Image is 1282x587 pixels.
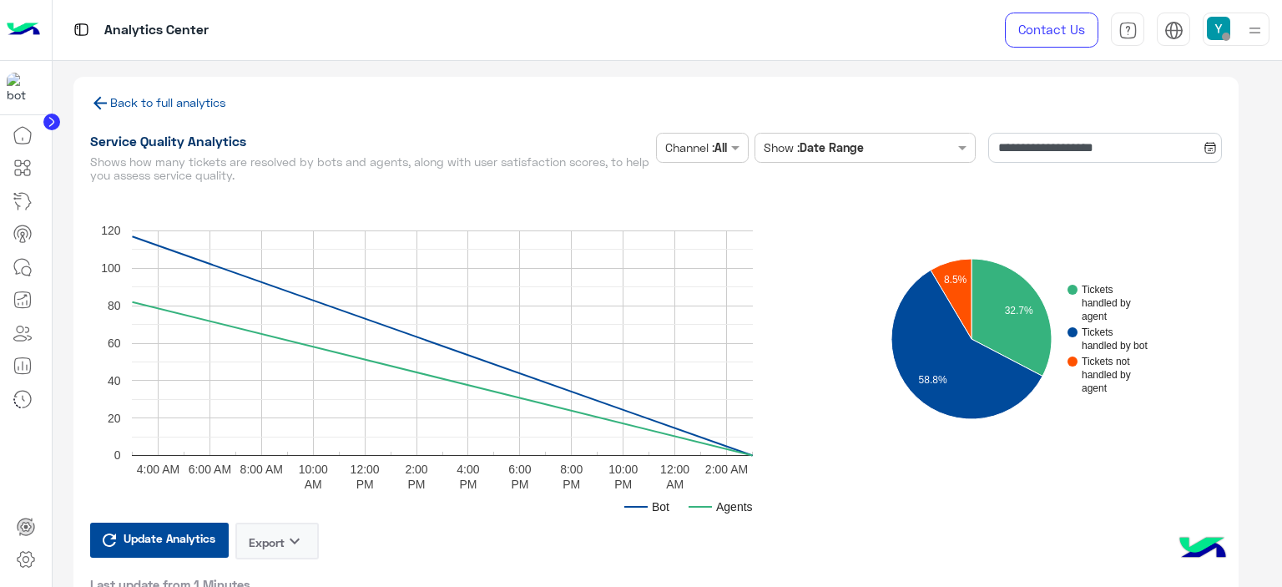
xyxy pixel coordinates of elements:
[459,477,477,490] text: PM
[114,448,120,462] text: 0
[350,462,379,475] text: 12:00
[1082,340,1148,352] text: handled by bot
[1244,20,1265,41] img: profile
[457,462,479,475] text: 4:00
[1082,356,1130,367] text: Tickets not
[1173,520,1232,579] img: hulul-logo.png
[614,477,632,490] text: PM
[1164,21,1184,40] img: tab
[660,462,689,475] text: 12:00
[704,462,747,475] text: 2:00 AM
[356,477,373,490] text: PM
[1082,311,1108,322] text: agent
[136,462,179,475] text: 4:00 AM
[1118,21,1138,40] img: tab
[285,531,305,551] i: keyboard_arrow_down
[1082,326,1113,338] text: Tickets
[104,19,209,42] p: Analytics Center
[608,462,638,475] text: 10:00
[1082,284,1113,296] text: Tickets
[90,133,650,149] h1: Service Quality Analytics
[511,477,528,490] text: PM
[235,523,319,559] button: Exportkeyboard_arrow_down
[1082,369,1131,381] text: handled by
[90,155,650,182] h5: Shows how many tickets are resolved by bots and agents, along with user satisfaction scores, to h...
[508,462,531,475] text: 6:00
[652,499,669,513] text: Bot
[107,411,120,424] text: 20
[107,336,120,349] text: 60
[7,13,40,48] img: Logo
[7,73,37,103] img: 317874714732967
[563,477,580,490] text: PM
[943,274,967,286] text: 8.5%
[405,462,427,475] text: 2:00
[716,499,753,513] text: Agents
[107,373,120,387] text: 40
[407,477,425,490] text: PM
[107,299,120,312] text: 80
[101,224,121,237] text: 120
[304,477,321,490] text: AM
[90,189,861,523] svg: A chart.
[1005,13,1098,48] a: Contact Us
[298,462,327,475] text: 10:00
[1004,304,1032,316] text: 32.7%
[666,477,684,490] text: AM
[90,95,226,109] a: Back to full analytics
[240,462,282,475] text: 8:00 AM
[1207,17,1230,40] img: userImage
[71,19,92,40] img: tab
[1082,382,1108,394] text: agent
[101,261,121,275] text: 100
[188,462,230,475] text: 6:00 AM
[119,527,220,549] span: Update Analytics
[1111,13,1144,48] a: tab
[90,523,229,558] button: Update Analytics
[560,462,583,475] text: 8:00
[918,374,946,386] text: 58.8%
[849,189,1193,489] svg: A chart.
[1082,297,1131,309] text: handled by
